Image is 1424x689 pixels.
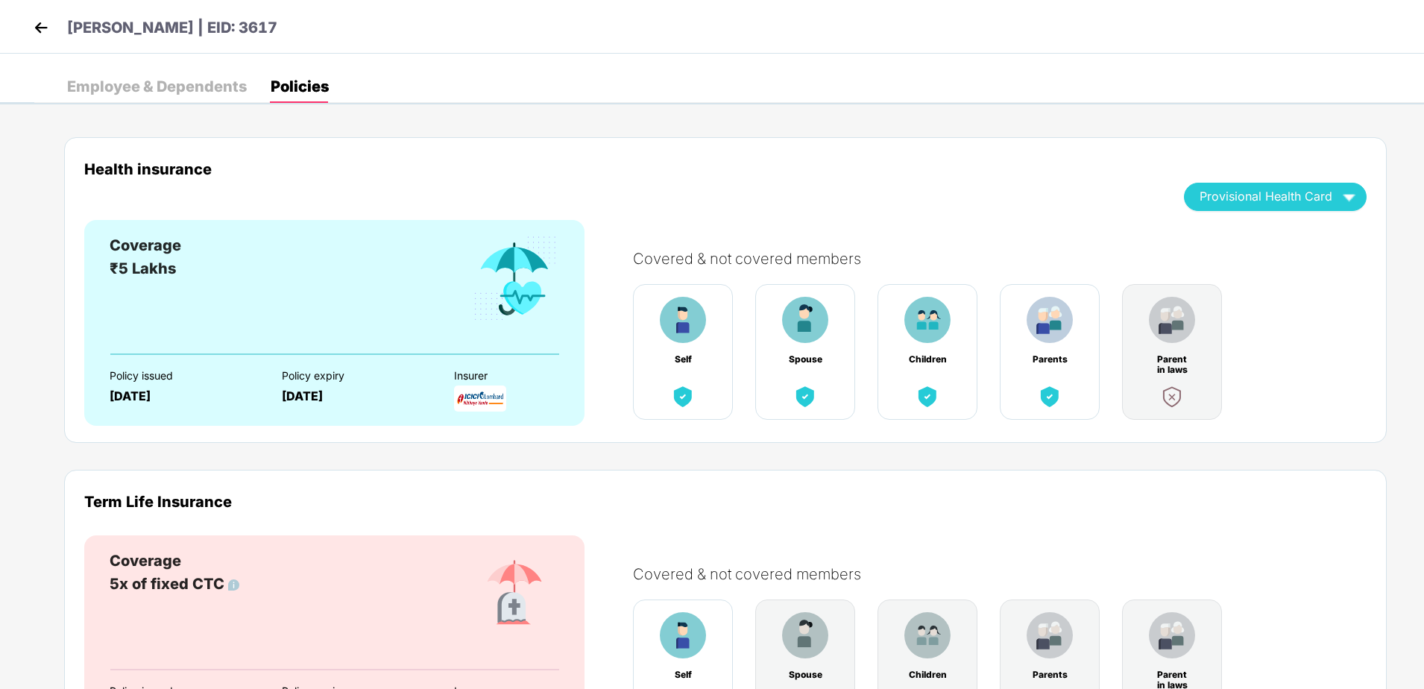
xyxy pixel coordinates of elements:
img: info [228,579,239,591]
img: wAAAAASUVORK5CYII= [1336,183,1362,210]
div: Covered & not covered members [633,250,1382,268]
img: benefitCardImg [1027,612,1073,658]
button: Provisional Health Card [1184,183,1367,211]
img: benefitCardImg [470,550,559,639]
img: benefitCardImg [1159,383,1185,410]
div: Covered & not covered members [633,565,1382,583]
img: benefitCardImg [782,612,828,658]
img: benefitCardImg [792,383,819,410]
img: InsurerLogo [454,386,506,412]
img: back [30,16,52,39]
div: Parent in laws [1153,670,1191,680]
div: Coverage [110,550,239,573]
img: benefitCardImg [1149,297,1195,343]
span: Provisional Health Card [1200,192,1332,201]
img: benefitCardImg [1027,297,1073,343]
div: Parent in laws [1153,354,1191,365]
img: benefitCardImg [914,383,941,410]
div: Policies [271,79,329,94]
div: Self [664,354,702,365]
span: 5x of fixed CTC [110,575,239,593]
div: Spouse [786,670,825,680]
div: Employee & Dependents [67,79,247,94]
img: benefitCardImg [904,297,951,343]
div: Coverage [110,234,181,257]
img: benefitCardImg [670,383,696,410]
div: Term Life Insurance [84,493,1367,510]
div: Self [664,670,702,680]
img: benefitCardImg [660,297,706,343]
div: Health insurance [84,160,1162,177]
span: ₹5 Lakhs [110,259,176,277]
div: Spouse [786,354,825,365]
div: Insurer [454,370,600,382]
div: Parents [1030,670,1069,680]
div: Children [908,670,947,680]
div: [DATE] [282,389,428,403]
img: benefitCardImg [471,234,559,324]
img: benefitCardImg [660,612,706,658]
img: benefitCardImg [1036,383,1063,410]
p: [PERSON_NAME] | EID: 3617 [67,16,277,40]
div: [DATE] [110,389,256,403]
div: Policy expiry [282,370,428,382]
img: benefitCardImg [1149,612,1195,658]
div: Parents [1030,354,1069,365]
div: Policy issued [110,370,256,382]
img: benefitCardImg [782,297,828,343]
div: Children [908,354,947,365]
img: benefitCardImg [904,612,951,658]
